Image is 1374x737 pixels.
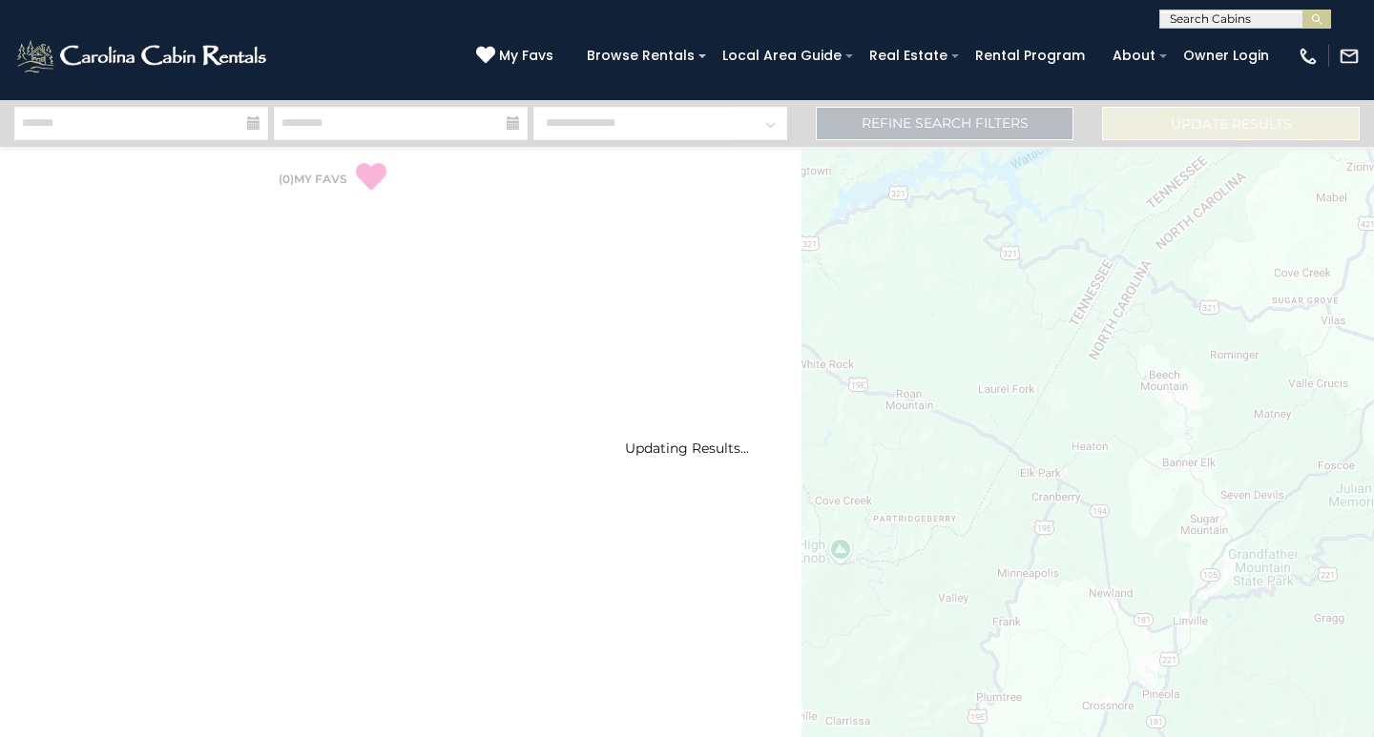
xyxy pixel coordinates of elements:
a: Browse Rentals [577,41,704,71]
a: Real Estate [860,41,957,71]
span: My Favs [499,46,553,66]
a: Rental Program [966,41,1094,71]
a: Local Area Guide [713,41,851,71]
img: phone-regular-white.png [1298,46,1319,67]
img: White-1-2.png [14,37,272,75]
img: mail-regular-white.png [1339,46,1360,67]
a: About [1103,41,1165,71]
a: My Favs [476,46,558,67]
a: Owner Login [1174,41,1279,71]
